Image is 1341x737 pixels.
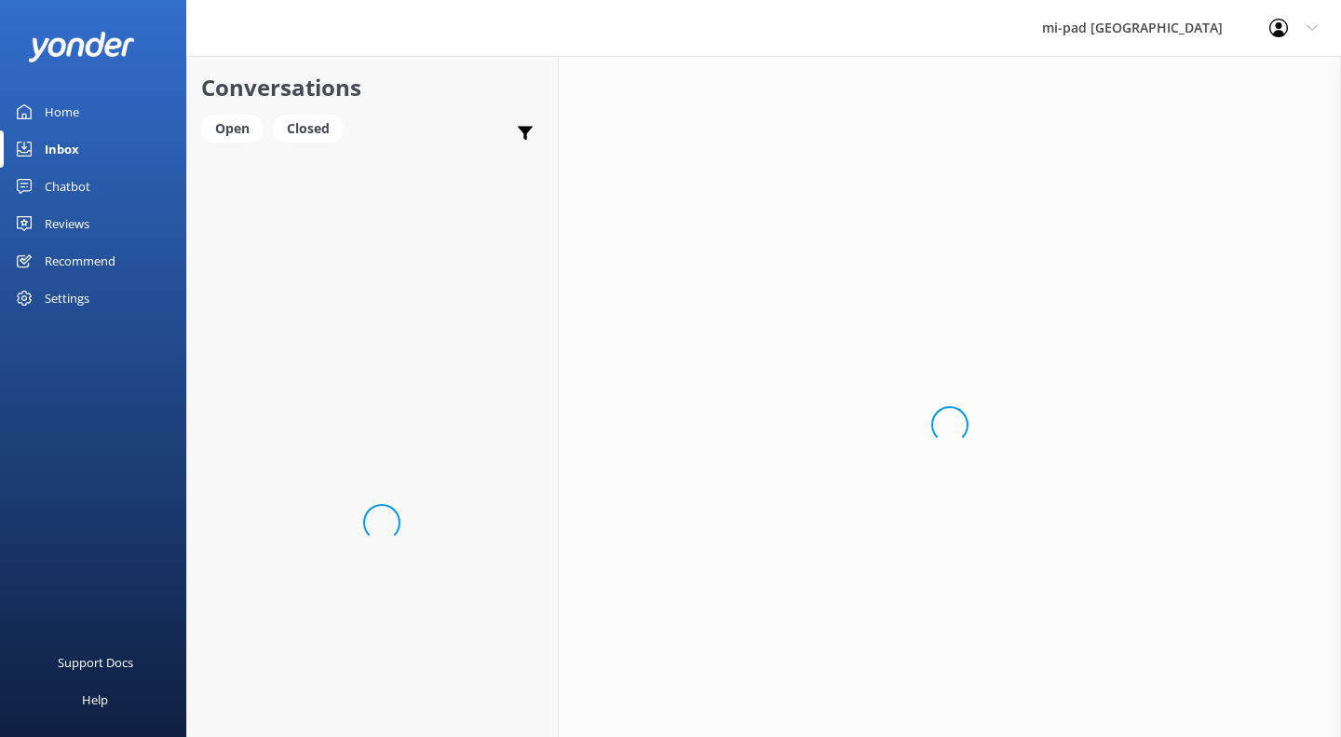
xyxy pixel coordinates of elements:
div: Help [82,681,108,718]
div: Recommend [45,242,115,280]
a: Closed [273,117,353,138]
a: Open [201,117,273,138]
div: Open [201,115,264,143]
div: Reviews [45,205,89,242]
img: yonder-white-logo.png [28,32,135,62]
div: Chatbot [45,168,90,205]
h2: Conversations [201,70,544,105]
div: Settings [45,280,89,317]
div: Inbox [45,130,79,168]
div: Support Docs [58,644,133,681]
div: Closed [273,115,344,143]
div: Home [45,93,79,130]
